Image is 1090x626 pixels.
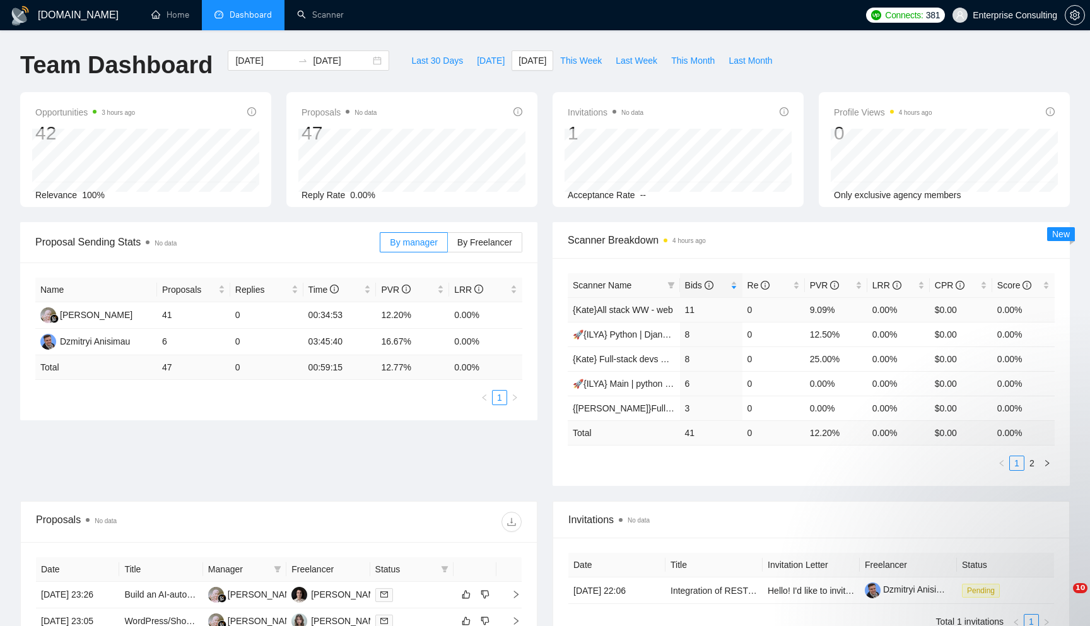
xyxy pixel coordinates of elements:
span: No data [355,109,377,116]
li: 1 [1009,456,1024,471]
img: gigradar-bm.png [50,314,59,323]
span: user [956,11,964,20]
span: info-circle [402,285,411,293]
span: 100% [82,190,105,200]
span: mail [380,591,388,598]
li: Next Page [1040,456,1055,471]
span: Time [308,285,339,295]
td: 0 [742,322,805,346]
span: swap-right [298,56,308,66]
button: left [994,456,1009,471]
th: Title [665,553,763,577]
a: DDzmitryi Anisimau [40,336,130,346]
span: right [1043,618,1050,626]
span: left [481,394,488,401]
span: 381 [926,8,940,22]
th: Proposals [157,278,230,302]
td: 41 [157,302,230,329]
td: 0.00% [805,371,867,396]
span: mail [380,617,388,625]
a: {[PERSON_NAME]}Full-stack devs WW (<1 month) - pain point [573,403,821,413]
a: Integration of REST APIs and Scripts into a Secure NodeJS OSINT Application [671,586,978,596]
td: 3 [680,396,742,420]
a: setting [1065,10,1085,20]
div: [PERSON_NAME] [60,308,132,322]
td: 0.00 % [992,420,1055,445]
span: Only exclusive agency members [834,190,961,200]
div: [PERSON_NAME] [228,588,300,601]
span: Profile Views [834,105,932,120]
button: right [507,390,522,405]
th: Date [36,557,119,582]
td: Total [568,420,680,445]
span: -- [640,190,646,200]
a: EB[PERSON_NAME] [291,615,384,625]
a: homeHome [151,9,189,20]
span: filter [665,276,677,295]
td: 0.00% [867,396,930,420]
span: No data [621,109,643,116]
img: RH [208,587,224,603]
td: 47 [157,355,230,380]
td: 0.00% [867,371,930,396]
div: Dzmitryi Anisimau [60,334,130,348]
img: IS [291,587,307,603]
th: Date [568,553,665,577]
span: Last Week [616,54,657,68]
input: Start date [235,54,293,68]
span: No data [628,517,650,524]
a: WordPress/Shopify developer needed. [124,616,275,626]
a: RH[PERSON_NAME] [208,615,300,625]
span: Dashboard [230,9,272,20]
td: 12.20 % [805,420,867,445]
td: Build an AI-automated Content Library Using Airtable, Make, GraphQL, LLM [119,582,202,608]
span: Last Month [729,54,772,68]
span: info-circle [830,281,839,290]
span: right [501,590,520,599]
td: 0.00% [805,396,867,420]
time: 4 hours ago [899,109,932,116]
li: Previous Page [477,390,492,405]
span: right [1043,459,1051,467]
td: 12.77 % [376,355,449,380]
button: This Week [553,50,609,71]
span: info-circle [761,281,770,290]
td: 0 [742,346,805,371]
span: Connects: [885,8,923,22]
li: 2 [1024,456,1040,471]
span: PVR [381,285,411,295]
span: [DATE] [519,54,546,68]
span: info-circle [247,107,256,116]
td: 0.00% [449,329,522,355]
button: Last 30 Days [404,50,470,71]
a: Pending [962,585,1005,595]
div: Proposals [36,512,279,532]
span: filter [438,560,451,579]
span: filter [271,560,284,579]
th: Title [119,557,202,582]
span: Scanner Name [573,280,631,290]
button: left [477,390,492,405]
a: RH[PERSON_NAME] [40,309,132,319]
a: 🚀{ILYA} Python | Django | AI / [573,329,693,340]
span: Proposals [302,105,377,120]
span: right [511,394,519,401]
span: Reply Rate [302,190,345,200]
span: Relevance [35,190,77,200]
td: 00:34:53 [303,302,377,329]
span: Status [375,562,436,576]
td: 0 [742,297,805,322]
span: to [298,56,308,66]
th: Manager [203,557,286,582]
span: filter [667,281,675,289]
span: info-circle [1046,107,1055,116]
div: 47 [302,121,377,145]
td: 0 [742,371,805,396]
td: 0.00% [992,371,1055,396]
div: 42 [35,121,135,145]
td: 0.00 % [867,420,930,445]
a: 🚀{ILYA} Main | python | django | AI (+less than 30 h) [573,379,780,389]
span: This Week [560,54,602,68]
span: Last 30 Days [411,54,463,68]
span: New [1052,229,1070,239]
